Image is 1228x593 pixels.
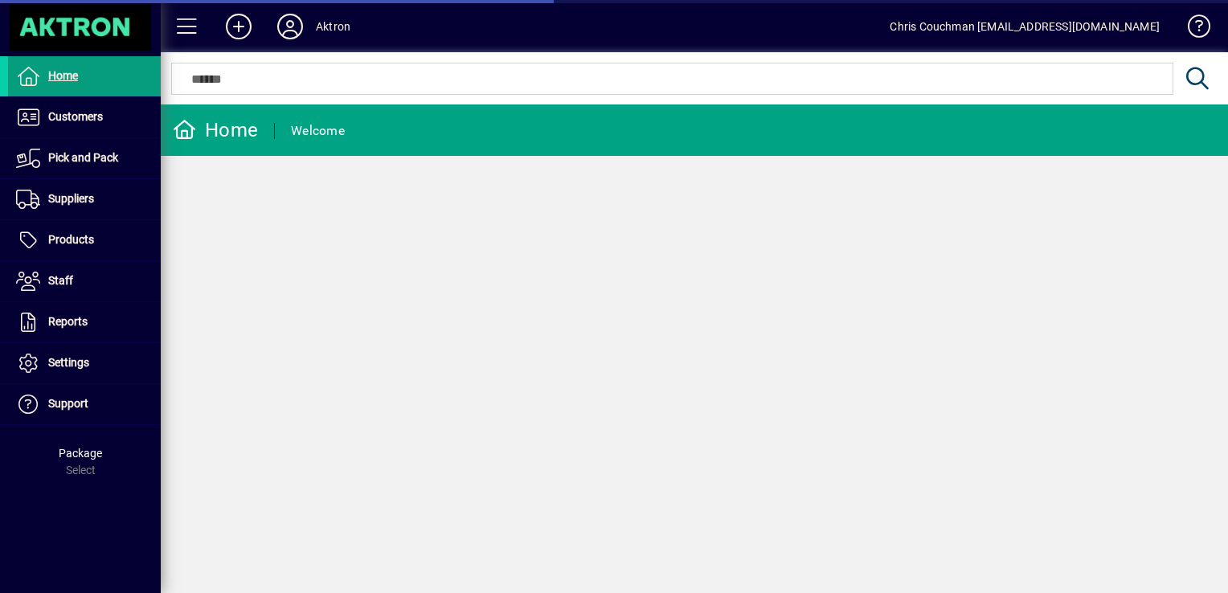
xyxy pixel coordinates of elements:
span: Home [48,69,78,82]
span: Support [48,397,88,410]
a: Suppliers [8,179,161,219]
div: Home [173,117,258,143]
a: Settings [8,343,161,383]
div: Aktron [316,14,350,39]
a: Products [8,220,161,260]
a: Staff [8,261,161,301]
span: Suppliers [48,192,94,205]
a: Pick and Pack [8,138,161,178]
div: Chris Couchman [EMAIL_ADDRESS][DOMAIN_NAME] [890,14,1160,39]
span: Staff [48,274,73,287]
button: Profile [264,12,316,41]
span: Products [48,233,94,246]
a: Reports [8,302,161,342]
a: Customers [8,97,161,137]
button: Add [213,12,264,41]
a: Support [8,384,161,424]
span: Package [59,447,102,460]
span: Pick and Pack [48,151,118,164]
span: Customers [48,110,103,123]
a: Knowledge Base [1176,3,1208,55]
span: Settings [48,356,89,369]
span: Reports [48,315,88,328]
div: Welcome [291,118,345,144]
